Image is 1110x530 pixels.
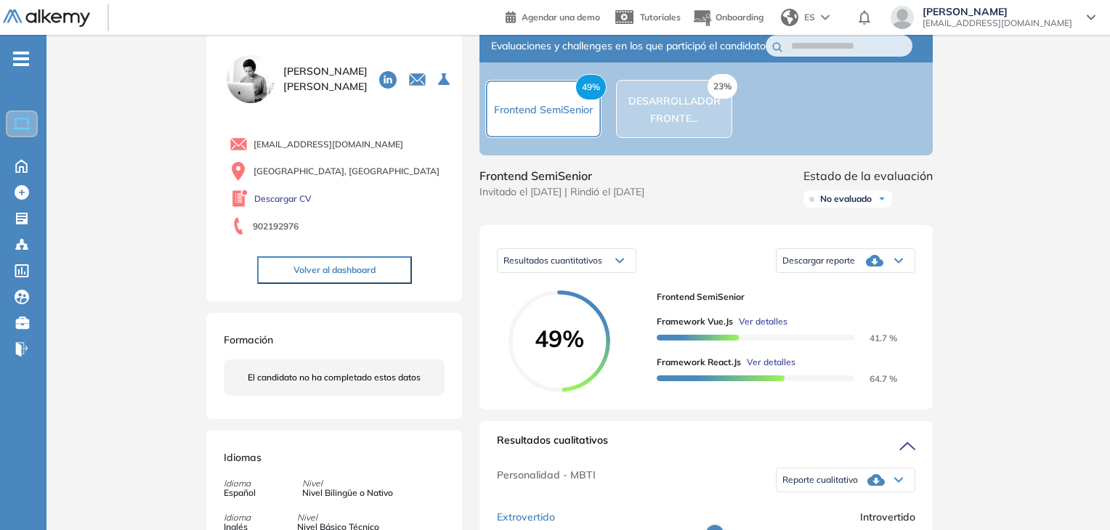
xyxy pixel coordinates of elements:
[923,6,1072,17] span: [PERSON_NAME]
[494,103,593,116] span: Frontend SemiSenior
[804,11,815,24] span: ES
[803,167,933,184] span: Estado de la evaluación
[923,17,1072,29] span: [EMAIL_ADDRESS][DOMAIN_NAME]
[878,195,886,203] img: Ícono de flecha
[224,52,277,106] img: PROFILE_MENU_LOGO_USER
[254,165,439,178] span: [GEOGRAPHIC_DATA], [GEOGRAPHIC_DATA]
[302,477,393,490] span: Nivel
[509,327,610,350] span: 49%
[657,356,741,369] span: Framework React.js
[821,15,830,20] img: arrow
[716,12,763,23] span: Onboarding
[497,510,555,525] span: Extrovertido
[248,371,421,384] span: El candidato no ha completado estos datos
[522,12,600,23] span: Agendar una demo
[575,74,607,100] span: 49%
[657,315,733,328] span: Framework Vue.js
[820,193,872,205] span: No evaluado
[479,167,644,184] span: Frontend SemiSenior
[224,511,251,524] span: Idioma
[503,255,602,266] span: Resultados cuantitativos
[254,138,403,151] span: [EMAIL_ADDRESS][DOMAIN_NAME]
[860,510,915,525] span: Introvertido
[497,468,596,492] span: Personalidad - MBTI
[497,433,608,456] span: Resultados cualitativos
[782,474,858,486] span: Reporte cualitativo
[224,486,256,500] span: Español
[224,451,262,464] span: Idiomas
[628,94,721,125] span: DESARROLLADOR FRONTE...
[657,290,904,303] span: Frontend SemiSenior
[224,477,256,490] span: Idioma
[782,255,855,266] span: Descargar reporte
[283,64,368,94] span: [PERSON_NAME] [PERSON_NAME]
[491,38,766,54] span: Evaluaciones y challenges en los que participó el candidato
[3,9,90,28] img: Logo
[692,2,763,33] button: Onboarding
[640,12,681,23] span: Tutoriales
[708,74,737,99] span: 23%
[739,315,787,328] span: Ver detalles
[13,57,29,60] i: -
[741,356,795,369] button: Ver detalles
[224,333,273,346] span: Formación
[479,184,644,200] span: Invitado el [DATE] | Rindió el [DATE]
[253,220,299,233] span: 902192976
[781,9,798,26] img: world
[302,486,393,500] span: Nivel Bilingüe o Nativo
[254,192,312,205] a: Descargar CV
[257,256,412,284] button: Volver al dashboard
[852,373,897,384] span: 64.7 %
[506,7,600,25] a: Agendar una demo
[747,356,795,369] span: Ver detalles
[852,333,897,343] span: 41.7 %
[733,315,787,328] button: Ver detalles
[297,511,379,524] span: Nivel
